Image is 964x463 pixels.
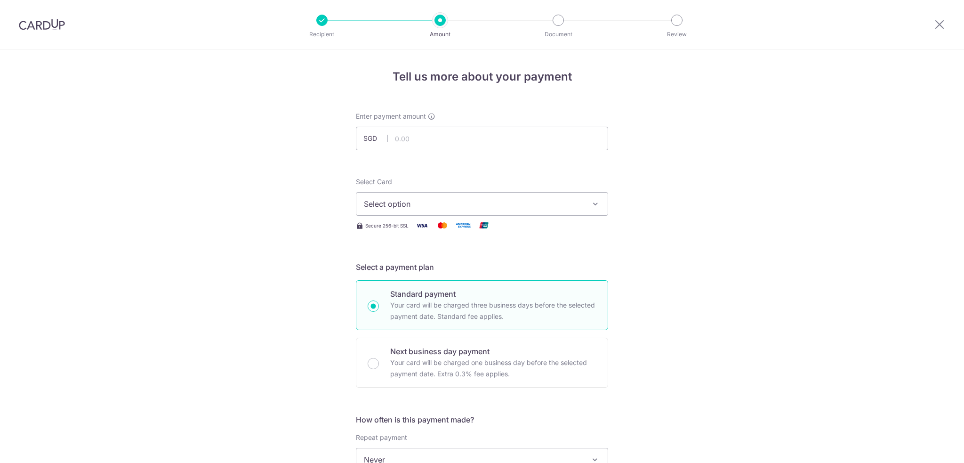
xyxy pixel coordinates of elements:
span: Enter payment amount [356,112,426,121]
p: Review [642,30,712,39]
button: Select option [356,192,608,216]
img: Visa [412,219,431,231]
img: Union Pay [474,219,493,231]
input: 0.00 [356,127,608,150]
img: CardUp [19,19,65,30]
p: Standard payment [390,288,596,300]
label: Repeat payment [356,433,407,442]
h5: How often is this payment made? [356,414,608,425]
img: American Express [454,219,473,231]
span: SGD [363,134,388,143]
p: Amount [405,30,475,39]
p: Next business day payment [390,346,596,357]
h4: Tell us more about your payment [356,68,608,85]
p: Your card will be charged three business days before the selected payment date. Standard fee appl... [390,300,596,322]
h5: Select a payment plan [356,261,608,273]
p: Your card will be charged one business day before the selected payment date. Extra 0.3% fee applies. [390,357,596,380]
iframe: Opens a widget where you can find more information [904,435,955,458]
p: Recipient [287,30,357,39]
img: Mastercard [433,219,452,231]
span: Select option [364,198,583,210]
p: Document [523,30,593,39]
span: translation missing: en.payables.payment_networks.credit_card.summary.labels.select_card [356,178,392,186]
span: Secure 256-bit SSL [365,222,409,229]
